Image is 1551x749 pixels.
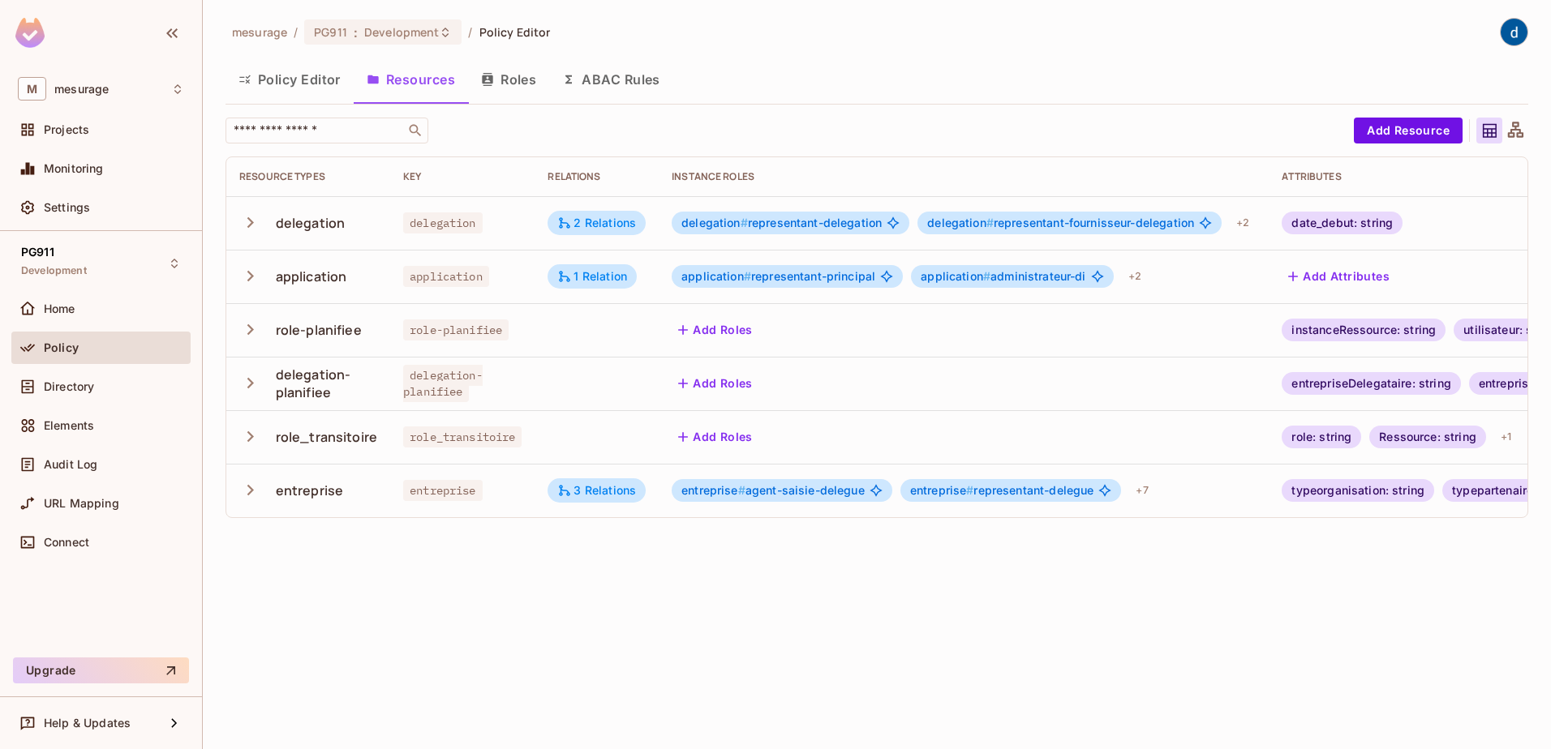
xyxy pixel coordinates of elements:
span: representant-principal [681,270,875,283]
span: Settings [44,201,90,214]
span: delegation [403,212,483,233]
span: : [353,26,359,39]
button: Add Resource [1354,118,1463,143]
span: administrateur-di [921,270,1085,283]
div: role: string [1282,426,1361,448]
div: date_debut: string [1282,212,1403,234]
div: Resource Types [239,170,377,183]
div: Key [403,170,522,183]
span: URL Mapping [44,497,119,510]
span: entreprise [681,483,745,497]
span: Monitoring [44,162,104,175]
img: dev 911gcl [1501,19,1527,45]
button: ABAC Rules [549,59,673,100]
div: Instance roles [672,170,1256,183]
div: + 2 [1122,263,1148,289]
span: application [403,266,489,287]
button: Add Roles [672,370,759,396]
span: Development [364,24,439,40]
span: # [966,483,973,497]
span: application [681,269,751,283]
span: Home [44,302,75,315]
span: Connect [44,536,89,549]
span: application [921,269,990,283]
span: the active workspace [232,24,287,40]
span: role_transitoire [403,426,522,447]
span: PG911 [314,24,347,40]
span: representant-delegue [910,484,1094,497]
div: Ressource: string [1369,426,1486,448]
button: Add Attributes [1282,263,1396,289]
span: Help & Updates [44,717,131,730]
span: M [18,77,46,101]
span: # [986,216,994,229]
div: role-planifiee [276,321,362,339]
div: + 7 [1129,477,1154,503]
button: Resources [354,59,468,100]
button: Add Roles [672,317,759,343]
li: / [294,24,298,40]
div: + 1 [1494,424,1518,450]
span: agent-saisie-delegue [681,484,865,497]
span: entreprise [910,483,974,497]
div: role_transitoire [276,428,377,446]
span: Directory [44,380,94,393]
span: # [983,269,990,283]
span: representant-fournisseur-delegation [927,216,1194,229]
span: Development [21,264,87,277]
div: delegation-planifiee [276,366,377,401]
img: SReyMgAAAABJRU5ErkJggg== [15,18,45,48]
span: role-planifiee [403,319,509,340]
button: Policy Editor [226,59,354,100]
span: entreprise [403,480,483,501]
span: Elements [44,419,94,432]
span: representant-delegation [681,216,882,229]
div: 3 Relations [557,483,636,498]
span: Policy [44,341,79,354]
div: application [276,267,347,285]
div: + 2 [1230,210,1256,236]
span: delegation [927,216,994,229]
div: instanceRessource: string [1282,319,1446,341]
span: # [741,216,748,229]
div: 1 Relation [557,269,627,284]
span: # [744,269,751,283]
span: Projects [44,123,89,136]
span: delegation-planifiee [403,365,483,402]
div: 2 Relations [557,216,636,230]
button: Upgrade [13,657,189,683]
div: entreprise [276,481,344,499]
li: / [468,24,472,40]
button: Add Roles [672,424,759,450]
div: Relations [548,170,646,183]
div: delegation [276,214,346,232]
span: Workspace: mesurage [54,83,109,96]
span: Policy Editor [479,24,551,40]
div: typeorganisation: string [1282,479,1434,502]
span: PG911 [21,246,54,259]
span: delegation [681,216,748,229]
div: entrepriseDelegataire: string [1282,372,1460,395]
button: Roles [468,59,549,100]
span: Audit Log [44,458,97,471]
span: # [738,483,745,497]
